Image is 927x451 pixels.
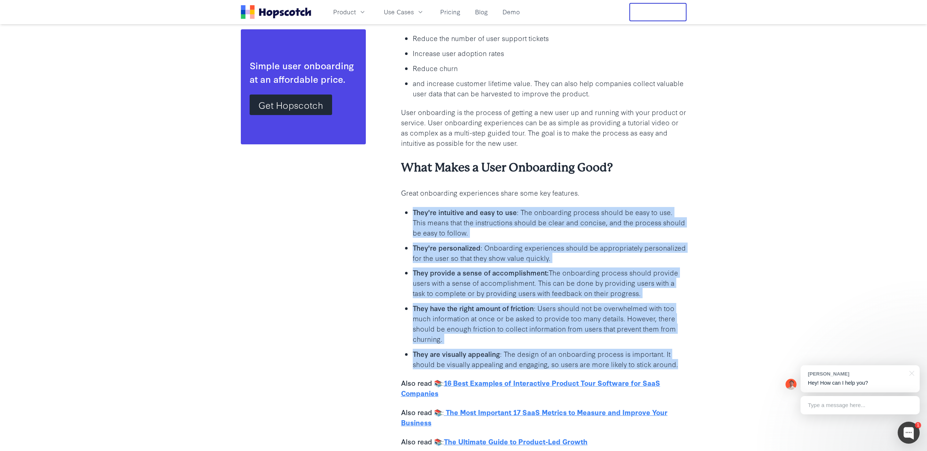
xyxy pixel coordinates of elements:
[401,107,687,148] p: User onboarding is the process of getting a new user up and running with your product or service....
[413,267,687,298] p: The onboarding process should provide users with a sense of accomplishment. This can be done by p...
[401,188,687,198] p: Great onboarding experiences share some key features.
[384,7,414,16] span: Use Cases
[250,95,332,115] a: Get Hopscotch
[413,243,687,263] p: : Onboarding experiences should be appropriately personalized for the user so that they show valu...
[472,6,491,18] a: Blog
[413,48,687,58] p: Increase user adoption rates
[808,379,912,387] p: Hey! How can I help you?
[413,207,687,238] p: : The onboarding process should be easy to use. This means that the instructions should be clear ...
[413,267,549,277] b: They provide a sense of accomplishment:
[915,422,921,428] div: 1
[401,407,687,428] p: :
[629,3,687,21] button: Free Trial
[413,33,687,43] p: Reduce the number of user support tickets
[413,303,534,313] b: They have the right amount of friction
[437,6,463,18] a: Pricing
[413,78,687,99] p: and increase customer lifetime value. They can also help companies collect valuable user data tha...
[401,436,687,447] p: :
[808,370,905,377] div: [PERSON_NAME]
[333,7,356,16] span: Product
[413,303,687,344] p: : Users should not be overwhelmed with too much information at once or be asked to provide too ma...
[413,349,687,369] p: : The design of an onboarding process is important. It should be visually appealing and engaging,...
[413,243,481,252] b: They're personalized
[413,63,687,73] p: Reduce churn
[801,396,920,414] div: Type a message here...
[401,378,660,398] a: 16 Best Examples of Interactive Product Tour Software for SaaS Companies
[401,407,667,427] a: The Most Important 17 SaaS Metrics to Measure and Improve Your Business
[401,378,442,388] b: Also read 📚
[379,6,428,18] button: Use Cases
[401,160,687,176] h3: What Makes a User Onboarding Good?
[250,59,357,86] div: Simple user onboarding at an affordable price.
[786,379,797,390] img: Mark Spera
[500,6,523,18] a: Demo
[401,407,442,417] b: Also read 📚
[401,378,687,398] p: :
[241,5,311,19] a: Home
[413,349,500,359] b: They are visually appealing
[329,6,371,18] button: Product
[413,207,517,217] b: They're intuitive and easy to use
[401,436,442,446] b: Also read 📚
[444,436,588,446] a: The Ultimate Guide to Product-Led Growth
